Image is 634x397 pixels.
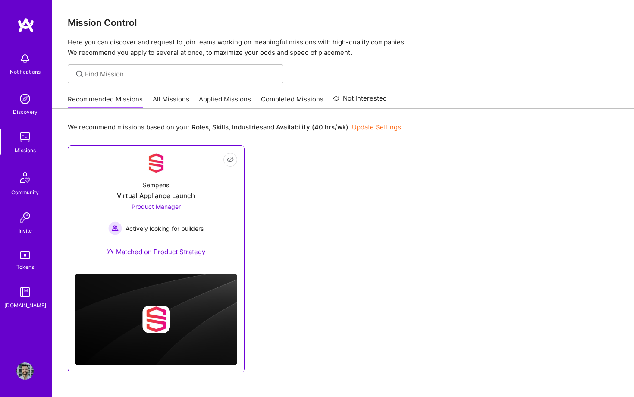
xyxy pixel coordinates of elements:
a: Not Interested [333,93,387,109]
div: Virtual Appliance Launch [117,191,195,200]
img: bell [16,50,34,67]
img: logo [17,17,35,33]
span: Actively looking for builders [126,224,204,233]
a: Completed Missions [261,95,323,109]
b: Industries [232,123,263,131]
img: cover [75,274,237,365]
h3: Mission Control [68,17,618,28]
img: teamwork [16,129,34,146]
div: Tokens [16,262,34,271]
img: Community [15,167,35,188]
a: Applied Missions [199,95,251,109]
img: tokens [20,251,30,259]
div: Missions [15,146,36,155]
b: Availability (40 hrs/wk) [276,123,348,131]
img: Company Logo [146,153,166,173]
span: Product Manager [132,203,181,210]
a: Update Settings [352,123,401,131]
div: Matched on Product Strategy [107,247,205,256]
div: Community [11,188,39,197]
img: Ateam Purple Icon [107,248,114,255]
div: Semperis [143,180,169,189]
a: Recommended Missions [68,95,143,109]
i: icon SearchGrey [75,69,85,79]
p: Here you can discover and request to join teams working on meaningful missions with high-quality ... [68,37,618,58]
input: Find Mission... [85,69,277,79]
a: All Missions [153,95,189,109]
img: Invite [16,209,34,226]
div: Notifications [10,67,41,76]
img: guide book [16,284,34,301]
img: Actively looking for builders [108,221,122,235]
img: User Avatar [16,362,34,380]
div: Invite [19,226,32,235]
p: We recommend missions based on your , , and . [68,123,401,132]
img: Company logo [142,306,170,333]
i: icon EyeClosed [227,156,234,163]
div: Discovery [13,107,38,117]
div: [DOMAIN_NAME] [4,301,46,310]
img: discovery [16,90,34,107]
b: Skills [212,123,229,131]
b: Roles [191,123,209,131]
